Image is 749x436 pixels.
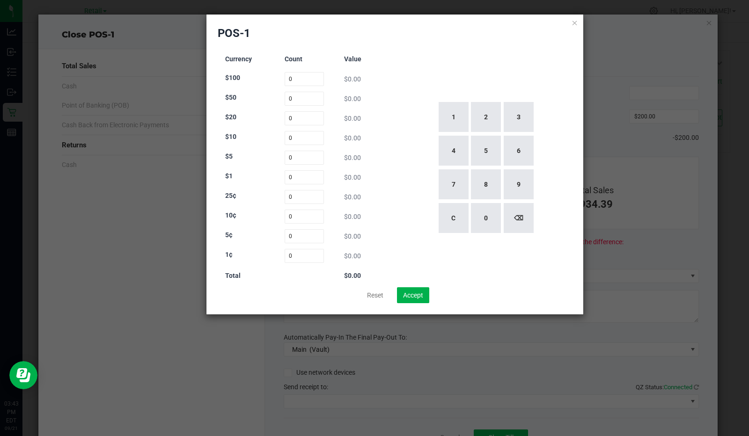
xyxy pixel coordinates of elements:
[344,95,361,102] span: $0.00
[285,190,324,204] input: Count
[285,111,324,125] input: Count
[344,193,361,201] span: $0.00
[285,92,324,106] input: Count
[225,73,240,83] label: $100
[285,151,324,165] input: Count
[285,56,324,63] h3: Count
[344,134,361,142] span: $0.00
[439,203,469,233] button: C
[344,272,384,279] h3: $0.00
[285,170,324,184] input: Count
[285,249,324,263] input: Count
[344,75,361,83] span: $0.00
[439,102,469,132] button: 1
[218,26,250,41] h2: POS-1
[471,203,501,233] button: 0
[504,136,534,166] button: 6
[504,203,534,233] button: ⌫
[225,152,233,161] label: $5
[361,287,389,303] button: Reset
[225,230,233,240] label: 5¢
[471,102,501,132] button: 2
[471,169,501,199] button: 8
[225,272,265,279] h3: Total
[225,171,233,181] label: $1
[225,56,265,63] h3: Currency
[9,361,37,389] iframe: Resource center
[344,252,361,260] span: $0.00
[225,132,236,142] label: $10
[225,191,236,201] label: 25¢
[344,154,361,161] span: $0.00
[285,131,324,145] input: Count
[504,102,534,132] button: 3
[225,250,233,260] label: 1¢
[344,213,361,220] span: $0.00
[344,174,361,181] span: $0.00
[225,112,236,122] label: $20
[285,72,324,86] input: Count
[225,93,236,102] label: $50
[344,115,361,122] span: $0.00
[344,233,361,240] span: $0.00
[439,169,469,199] button: 7
[344,56,384,63] h3: Value
[285,210,324,224] input: Count
[397,287,429,303] button: Accept
[504,169,534,199] button: 9
[439,136,469,166] button: 4
[285,229,324,243] input: Count
[225,211,236,220] label: 10¢
[471,136,501,166] button: 5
